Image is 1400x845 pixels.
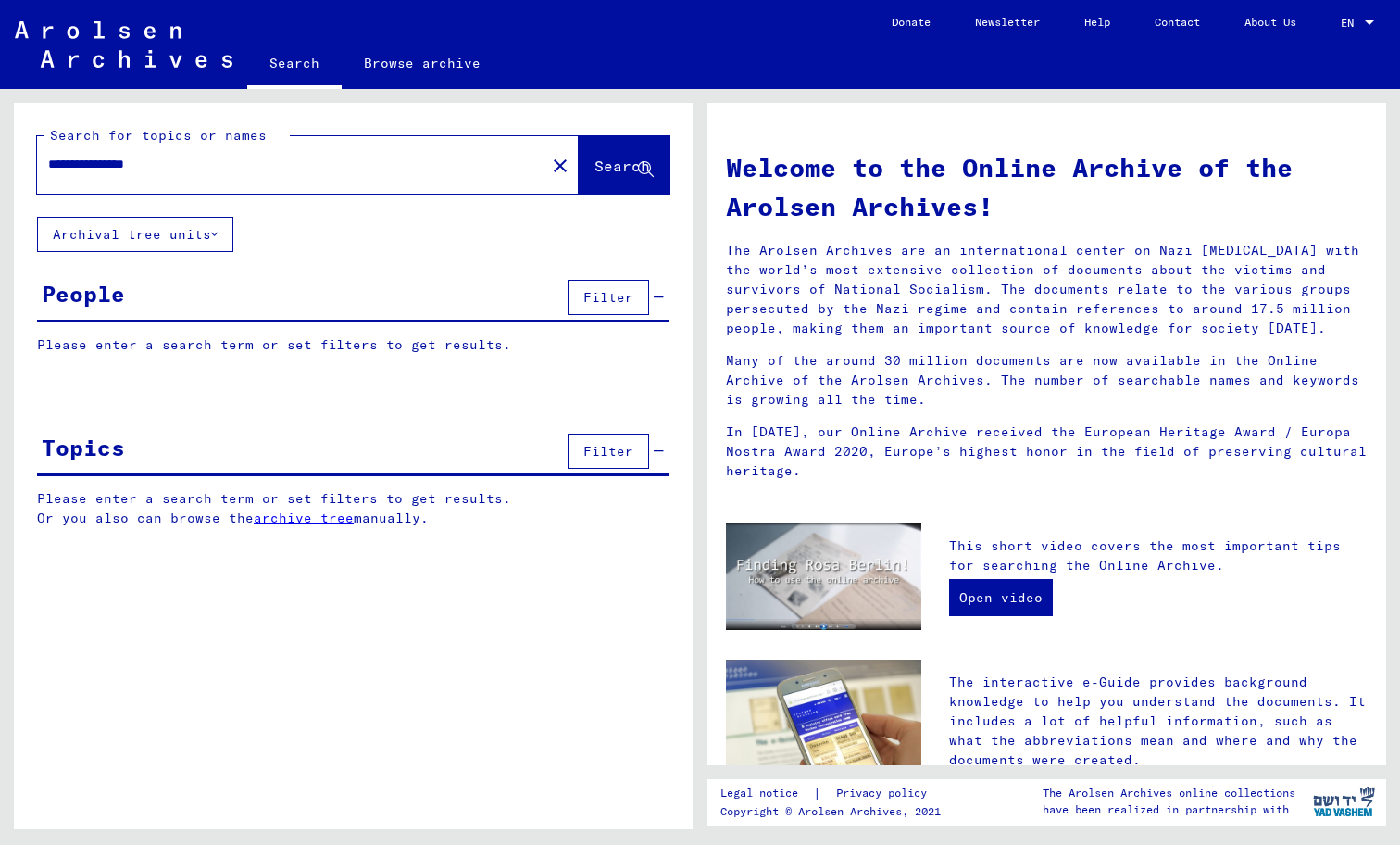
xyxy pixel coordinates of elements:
[821,784,949,803] a: Privacy policy
[726,148,1368,226] h1: Welcome to the Online Archive of the Arolsen Archives!
[726,422,1368,481] p: In [DATE], our Online Archive received the European Heritage Award / Europa Nostra Award 2020, Eu...
[726,660,921,790] img: eguide.jpg
[726,241,1368,338] p: The Arolsen Archives are an international center on Nazi [MEDICAL_DATA] with the world’s most ext...
[15,21,232,68] img: Arolsen_neg.svg
[568,280,649,315] button: Filter
[50,127,267,144] mat-label: Search for topics or names
[37,489,669,528] p: Please enter a search term or set filters to get results. Or you also can browse the manually.
[726,351,1368,410] p: Many of the around 30 million documents are now available in the Online Archive of the Arolsen Ar...
[1341,17,1361,30] span: EN
[583,289,633,306] span: Filter
[726,523,921,630] img: video.jpg
[254,510,354,526] a: archive tree
[583,443,633,460] span: Filter
[1309,778,1379,825] img: yv_logo.png
[37,217,233,252] button: Archival tree units
[1043,801,1295,818] p: have been realized in partnership with
[42,431,125,464] div: Topics
[720,784,949,803] div: |
[949,579,1053,616] a: Open video
[949,536,1368,575] p: This short video covers the most important tips for searching the Online Archive.
[342,41,503,85] a: Browse archive
[568,434,649,469] button: Filter
[1043,785,1295,801] p: The Arolsen Archives online collections
[542,146,579,183] button: Clear
[949,673,1368,770] p: The interactive e-Guide provides background knowledge to help you understand the documents. It in...
[720,803,949,820] p: Copyright © Arolsen Archives, 2021
[42,277,125,310] div: People
[37,335,669,355] p: Please enter a search term or set filters to get results.
[594,157,650,175] span: Search
[247,41,342,89] a: Search
[579,136,669,194] button: Search
[720,784,813,803] a: Legal notice
[549,155,571,177] mat-icon: close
